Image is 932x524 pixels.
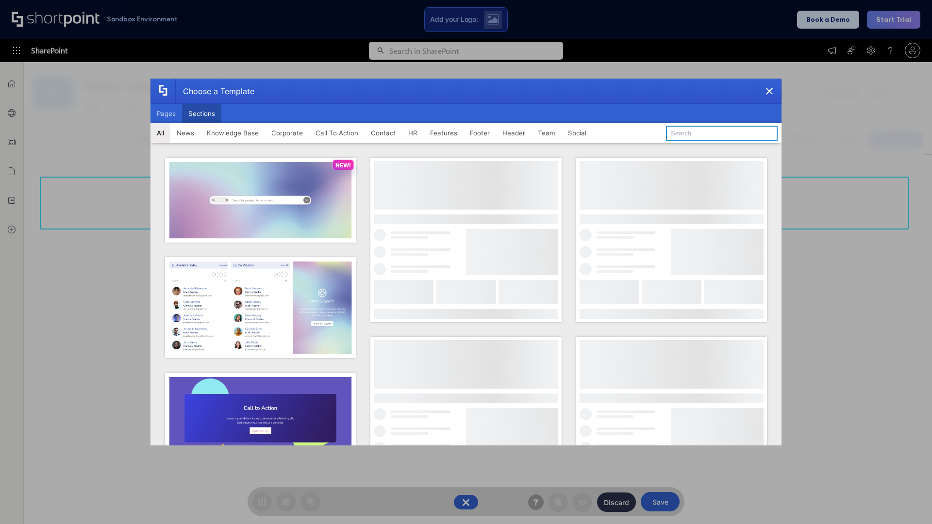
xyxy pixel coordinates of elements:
button: Pages [150,104,182,123]
iframe: Chat Widget [883,477,932,524]
button: All [150,123,170,143]
button: Social [562,123,593,143]
button: Team [532,123,562,143]
button: Sections [182,104,221,123]
button: Contact [365,123,402,143]
div: template selector [150,79,782,445]
button: Header [496,123,532,143]
input: Search [666,126,778,141]
button: Knowledge Base [200,123,265,143]
button: Features [424,123,464,143]
button: Corporate [265,123,309,143]
button: HR [402,123,424,143]
div: Choose a Template [175,79,254,103]
p: NEW! [335,162,351,169]
button: News [170,123,200,143]
button: Call To Action [309,123,365,143]
button: Footer [464,123,496,143]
